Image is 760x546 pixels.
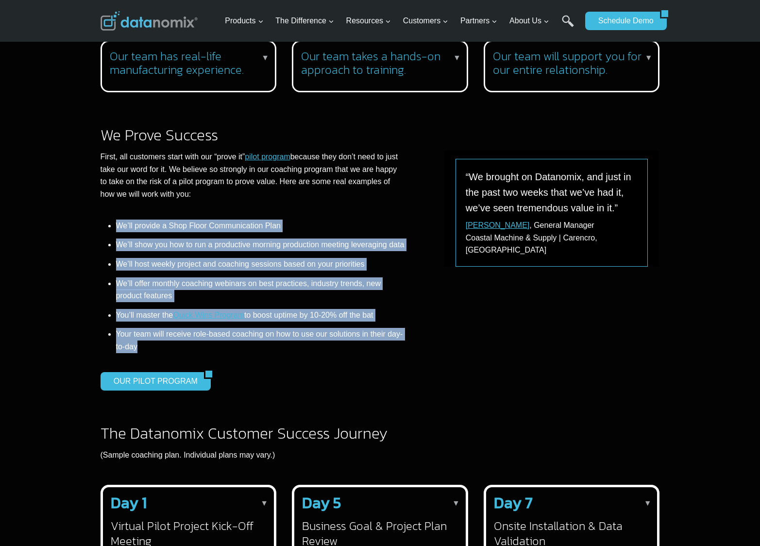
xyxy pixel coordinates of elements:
[403,15,448,27] span: Customers
[260,497,268,510] p: ▼
[101,151,405,200] p: First, all customers start with our “prove it” because they don’t need to just take our word for ...
[644,497,652,510] p: ▼
[301,50,455,78] h3: Our team takes a hands-on approach to training.
[116,306,405,325] li: You’ll master the to boost uptime by 10-20% off the bat
[101,11,198,31] img: Datanomix
[466,216,638,256] p: , General Manager Coastal Machine & Supply | Carencro, [GEOGRAPHIC_DATA]
[302,491,341,514] strong: Day 5
[101,372,204,391] a: OUR PILOT PROGRAM
[221,5,580,37] nav: Primary Navigation
[173,311,244,319] a: Quick Wins Program
[466,169,638,216] p: “We brought on Datanomix, and just in the past two weeks that we’ve had it, we’ve seen tremendous...
[494,491,533,514] strong: Day 7
[116,255,405,274] li: We’ll host weekly project and coaching sessions based on your priorities
[645,51,653,64] p: ▼
[116,216,405,236] li: We’ll provide a Shop Floor Communication Plan
[466,221,530,229] a: [PERSON_NAME]
[562,15,574,37] a: Search
[493,50,647,78] h3: Our team will support you for our entire relationship.
[453,51,461,64] p: ▼
[110,50,264,78] h3: Our team has real-life manufacturing experience.
[452,497,460,510] p: ▼
[245,153,290,161] a: pilot program
[101,127,405,143] h2: We Prove Success
[275,15,334,27] span: The Difference
[225,15,263,27] span: Products
[585,12,660,30] a: Schedule Demo
[460,15,497,27] span: Partners
[116,324,405,356] li: Your team will receive role-based coaching on how to use our solutions in their day-to-day
[116,273,405,305] li: We’ll offer monthly coaching webinars on best practices, industry trends, new product features
[346,15,391,27] span: Resources
[101,449,660,461] p: (Sample coaching plan. Individual plans may vary.)
[111,491,147,514] strong: Day 1
[261,51,269,64] p: ▼
[101,426,660,441] h2: The Datanomix Customer Success Journey
[509,15,549,27] span: About Us
[116,235,405,255] li: We’ll show you how to run a productive morning production meeting leveraging data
